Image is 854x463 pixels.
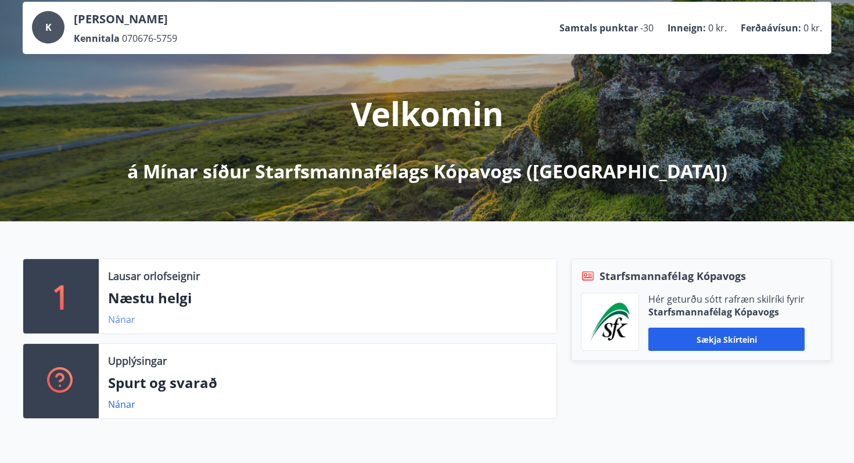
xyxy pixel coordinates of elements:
[600,268,746,283] span: Starfsmannafélag Kópavogs
[803,21,822,34] span: 0 kr.
[648,306,805,318] p: Starfsmannafélag Kópavogs
[648,293,805,306] p: Hér geturðu sótt rafræn skilríki fyrir
[108,268,200,283] p: Lausar orlofseignir
[590,303,630,341] img: x5MjQkxwhnYn6YREZUTEa9Q4KsBUeQdWGts9Dj4O.png
[559,21,638,34] p: Samtals punktar
[122,32,177,45] span: 070676-5759
[108,353,167,368] p: Upplýsingar
[108,313,135,326] a: Nánar
[741,21,801,34] p: Ferðaávísun :
[74,32,120,45] p: Kennitala
[648,328,805,351] button: Sækja skírteini
[708,21,727,34] span: 0 kr.
[351,91,504,135] p: Velkomin
[52,274,70,318] p: 1
[108,398,135,411] a: Nánar
[668,21,706,34] p: Inneign :
[108,288,547,308] p: Næstu helgi
[74,11,177,27] p: [PERSON_NAME]
[640,21,654,34] span: -30
[108,373,547,393] p: Spurt og svarað
[45,21,52,34] span: K
[127,159,727,184] p: á Mínar síður Starfsmannafélags Kópavogs ([GEOGRAPHIC_DATA])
